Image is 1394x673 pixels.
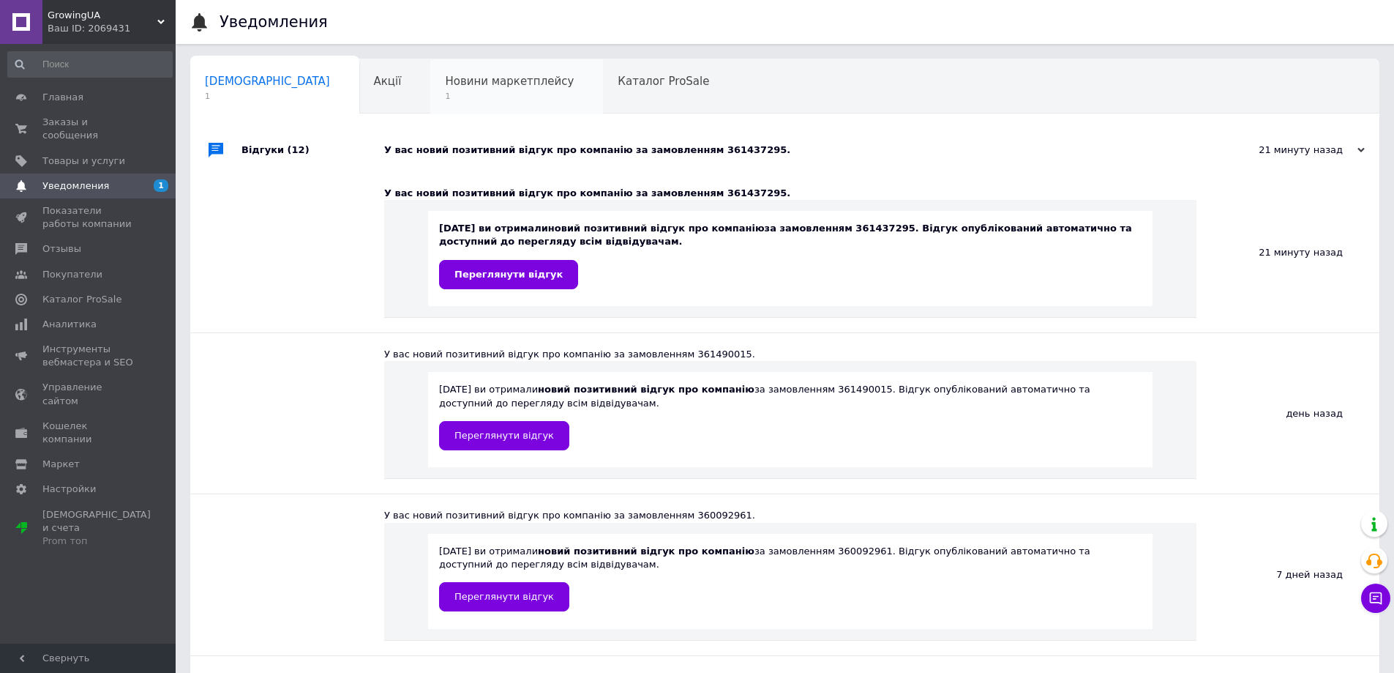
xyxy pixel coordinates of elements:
span: 1 [205,91,330,102]
b: новий позитивний відгук про компанію [548,223,765,234]
span: 1 [445,91,574,102]
span: [DEMOGRAPHIC_DATA] и счета [42,508,151,549]
div: У вас новий позитивний відгук про компанію за замовленням 360092961. [384,509,1196,522]
button: Чат с покупателем [1361,584,1390,613]
a: Переглянути відгук [439,421,569,450]
div: 7 дней назад [1196,494,1379,655]
span: Инструменты вебмастера и SEO [42,343,135,369]
b: новий позитивний відгук про компанію [538,384,754,395]
div: [DATE] ви отримали за замовленням 361490015. Відгук опублікований автоматично та доступний до пер... [439,383,1142,450]
div: У вас новий позитивний відгук про компанію за замовленням 361437295. [384,144,1218,157]
span: Переглянути відгук [454,430,554,441]
div: 21 минуту назад [1218,144,1365,157]
span: Маркет [42,458,80,471]
span: Настройки [42,483,96,496]
div: Prom топ [42,535,151,548]
a: Переглянути відгук [439,260,578,289]
div: [DATE] ви отримали за замовленням 360092961. Відгук опублікований автоматично та доступний до пер... [439,545,1142,611]
div: [DATE] ви отримали за замовленням 361437295. Відгук опублікований автоматично та доступний до пер... [439,222,1142,289]
span: Главная [42,91,83,104]
div: У вас новий позитивний відгук про компанію за замовленням 361437295. [384,187,1196,200]
span: Заказы и сообщения [42,116,135,142]
span: Кошелек компании [42,420,135,446]
span: Управление сайтом [42,381,135,407]
span: [DEMOGRAPHIC_DATA] [205,75,330,88]
span: Уведомления [42,179,109,193]
span: Каталог ProSale [618,75,709,88]
span: Каталог ProSale [42,293,121,306]
span: Показатели работы компании [42,204,135,231]
div: Відгуки [241,128,384,172]
span: Акції [374,75,402,88]
span: Покупатели [42,268,102,281]
span: GrowingUA [48,9,157,22]
span: Товары и услуги [42,155,125,168]
div: У вас новий позитивний відгук про компанію за замовленням 361490015. [384,348,1196,361]
b: новий позитивний відгук про компанію [538,546,754,557]
div: 21 минуту назад [1196,172,1379,332]
span: Переглянути відгук [454,269,563,280]
span: (12) [288,144,310,155]
div: Ваш ID: 2069431 [48,22,176,35]
span: Отзывы [42,242,81,256]
span: Переглянути відгук [454,591,554,602]
span: Аналитика [42,318,97,331]
div: день назад [1196,333,1379,494]
a: Переглянути відгук [439,582,569,611]
span: 1 [154,179,168,192]
input: Поиск [7,51,173,78]
span: Новини маркетплейсу [445,75,574,88]
h1: Уведомления [220,13,328,31]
